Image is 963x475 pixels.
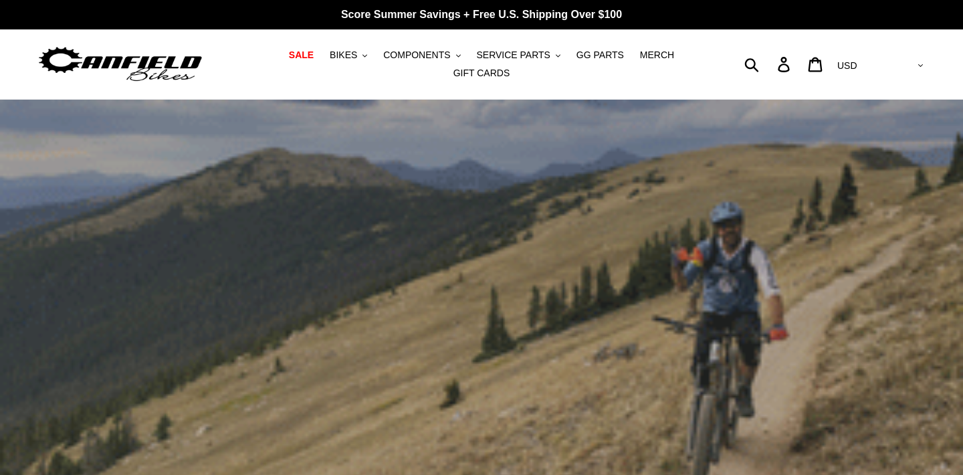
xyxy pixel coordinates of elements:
a: GG PARTS [570,46,631,64]
input: Search [752,50,786,79]
a: GIFT CARDS [447,64,517,82]
button: SERVICE PARTS [469,46,566,64]
button: COMPONENTS [377,46,467,64]
span: MERCH [640,50,674,61]
a: SALE [282,46,320,64]
button: BIKES [323,46,374,64]
span: BIKES [330,50,357,61]
a: MERCH [633,46,681,64]
span: SERVICE PARTS [476,50,550,61]
img: Canfield Bikes [37,43,204,86]
span: SALE [289,50,314,61]
span: GG PARTS [576,50,624,61]
span: GIFT CARDS [453,68,510,79]
span: COMPONENTS [383,50,450,61]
